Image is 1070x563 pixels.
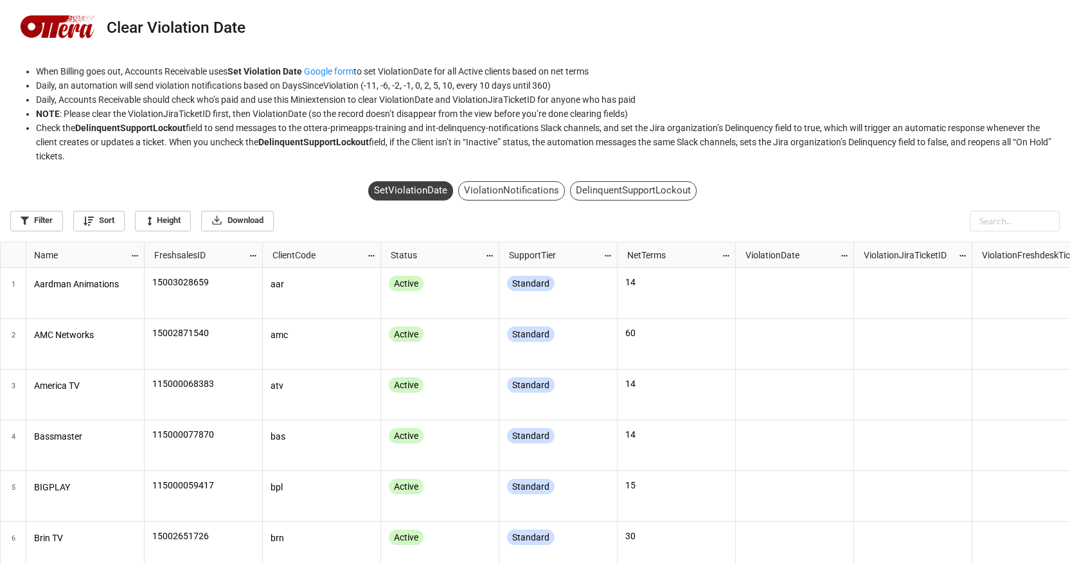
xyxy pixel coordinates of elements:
[383,247,485,262] div: Status
[458,181,565,201] div: ViolationNotifications
[507,428,555,443] div: Standard
[271,276,373,294] p: aar
[19,6,96,49] img: logo-5878x3307.png
[152,428,254,441] p: 115000077870
[36,93,1060,107] li: Daily, Accounts Receivable should check who’s paid and use this Miniextension to clear ViolationD...
[970,211,1060,231] input: Search...
[10,211,63,231] a: Filter
[36,109,60,119] strong: NOTE
[389,530,424,545] div: Active
[625,479,727,492] p: 15
[152,276,254,289] p: 15003028659
[147,247,248,262] div: FreshsalesID
[389,326,424,342] div: Active
[271,530,373,548] p: brn
[12,319,15,369] span: 2
[34,530,137,548] p: Brin TV
[507,326,555,342] div: Standard
[34,479,137,497] p: BIGPLAY
[271,479,373,497] p: bpl
[258,137,369,147] strong: DelinquentSupportLockout
[507,479,555,494] div: Standard
[75,123,186,133] strong: DelinquentSupportLockout
[1,242,145,268] div: grid
[36,78,1060,93] li: Daily, an automation will send violation notifications based on DaysSinceViolation (-11, -6, -2, ...
[304,66,353,76] a: Google form
[34,276,137,294] p: Aardman Animations
[135,211,191,231] a: Height
[12,471,15,521] span: 5
[227,66,302,76] strong: Set Violation Date
[389,479,424,494] div: Active
[34,326,137,344] p: AMC Networks
[389,377,424,393] div: Active
[271,377,373,395] p: atv
[389,428,424,443] div: Active
[34,428,137,446] p: Bassmaster
[152,479,254,492] p: 115000059417
[12,370,15,420] span: 3
[152,377,254,390] p: 115000068383
[507,276,555,291] div: Standard
[625,276,727,289] p: 14
[625,530,727,542] p: 30
[625,377,727,390] p: 14
[501,247,603,262] div: SupportTier
[12,268,15,318] span: 1
[152,530,254,542] p: 15002651726
[625,428,727,441] p: 14
[368,181,453,201] div: SetViolationDate
[738,247,839,262] div: ViolationDate
[271,428,373,446] p: bas
[26,247,130,262] div: Name
[36,121,1060,163] li: Check the field to send messages to the ottera-primeapps-training and int-delinquency-notificatio...
[36,107,1060,121] li: : Please clear the ViolationJiraTicketID first, then ViolationDate (so the record doesn’t disappe...
[507,530,555,545] div: Standard
[570,181,697,201] div: DelinquentSupportLockout
[265,247,366,262] div: ClientCode
[620,247,721,262] div: NetTerms
[36,64,1060,78] li: When Billing goes out, Accounts Receivable uses to set ViolationDate for all Active clients based...
[152,326,254,339] p: 15002871540
[271,326,373,344] p: amc
[12,420,15,470] span: 4
[389,276,424,291] div: Active
[107,20,245,36] div: Clear Violation Date
[34,377,137,395] p: America TV
[856,247,958,262] div: ViolationJiraTicketID
[625,326,727,339] p: 60
[201,211,274,231] a: Download
[73,211,125,231] a: Sort
[507,377,555,393] div: Standard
